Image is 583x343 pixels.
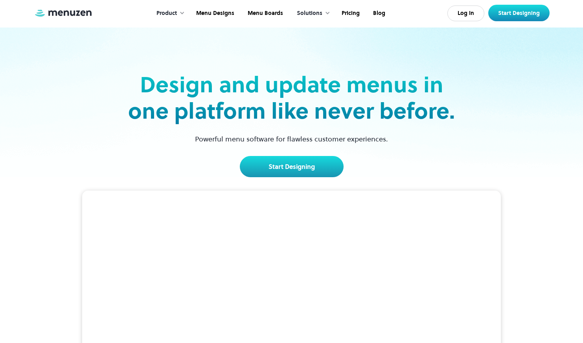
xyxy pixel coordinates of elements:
p: Powerful menu software for flawless customer experiences. [185,134,398,144]
a: Blog [366,1,391,26]
h2: Design and update menus in one platform like never before. [126,72,458,124]
a: Menu Designs [189,1,240,26]
a: Start Designing [240,156,344,177]
div: Solutions [297,9,322,18]
div: Product [149,1,189,26]
a: Pricing [334,1,366,26]
a: Log In [447,6,484,21]
a: Start Designing [488,5,550,21]
a: Menu Boards [240,1,289,26]
div: Product [156,9,177,18]
div: Solutions [289,1,334,26]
